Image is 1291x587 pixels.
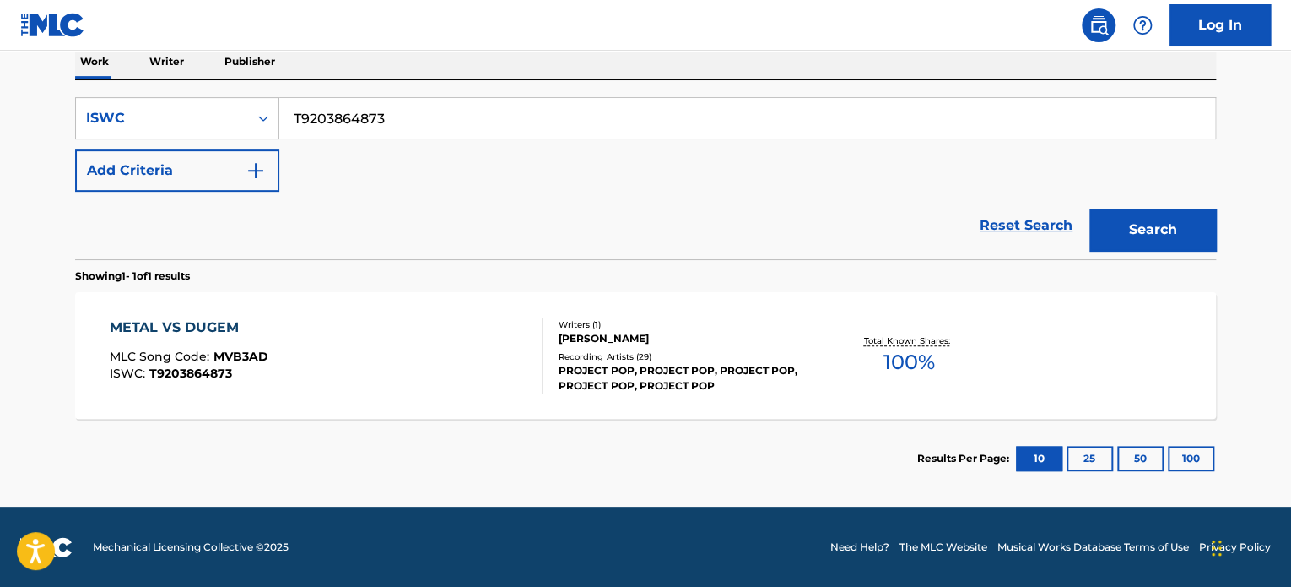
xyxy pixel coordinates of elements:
a: Reset Search [971,207,1081,244]
button: 25 [1067,446,1113,471]
button: Add Criteria [75,149,279,192]
a: Privacy Policy [1199,540,1271,555]
span: T9203864873 [149,366,232,381]
span: ISWC : [110,366,149,381]
p: Results Per Page: [917,451,1013,466]
div: Recording Artists ( 29 ) [559,351,813,363]
div: Writers ( 1 ) [559,318,813,331]
button: Search [1089,209,1216,251]
button: 50 [1117,446,1164,471]
div: Drag [1212,523,1222,573]
span: MVB3AD [213,349,268,364]
a: METAL VS DUGEMMLC Song Code:MVB3ADISWC:T9203864873Writers (1)[PERSON_NAME]Recording Artists (29)P... [75,292,1216,419]
img: 9d2ae6d4665cec9f34b9.svg [246,160,266,181]
span: MLC Song Code : [110,349,213,364]
button: 100 [1168,446,1214,471]
iframe: Chat Widget [1207,506,1291,587]
form: Search Form [75,97,1216,259]
p: Showing 1 - 1 of 1 results [75,269,190,284]
a: Need Help? [830,540,889,555]
p: Writer [144,44,189,79]
a: Log In [1169,4,1271,46]
a: Musical Works Database Terms of Use [997,540,1189,555]
p: Publisher [219,44,280,79]
a: Public Search [1082,8,1115,42]
button: 10 [1016,446,1062,471]
div: [PERSON_NAME] [559,331,813,346]
img: help [1132,15,1153,35]
img: search [1088,15,1109,35]
div: ISWC [86,108,238,128]
p: Work [75,44,114,79]
div: METAL VS DUGEM [110,318,268,338]
a: The MLC Website [899,540,987,555]
span: Mechanical Licensing Collective © 2025 [93,540,289,555]
img: logo [20,537,73,557]
div: PROJECT POP, PROJECT POP, PROJECT POP, PROJECT POP, PROJECT POP [559,363,813,394]
span: 100 % [883,347,934,378]
p: Total Known Shares: [863,334,953,347]
div: Help [1126,8,1159,42]
img: MLC Logo [20,13,85,37]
